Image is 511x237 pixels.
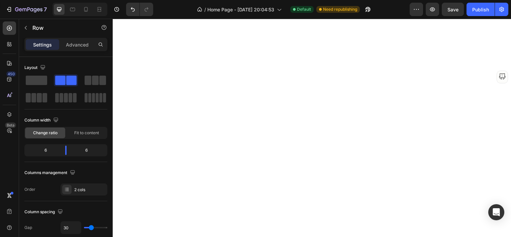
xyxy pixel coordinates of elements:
[3,3,50,16] button: 7
[204,6,206,13] span: /
[207,6,274,13] span: Home Page - [DATE] 20:04:53
[126,3,153,16] div: Undo/Redo
[297,6,311,12] span: Default
[24,63,47,72] div: Layout
[24,225,32,231] div: Gap
[472,6,489,13] div: Publish
[74,130,99,136] span: Fit to content
[26,146,60,155] div: 6
[66,41,89,48] p: Advanced
[24,116,60,125] div: Column width
[5,123,16,128] div: Beta
[323,6,357,12] span: Need republishing
[72,146,106,155] div: 6
[74,187,106,193] div: 2 cols
[467,3,495,16] button: Publish
[44,5,47,13] p: 7
[24,168,77,177] div: Columns management
[447,7,458,12] span: Save
[33,130,58,136] span: Change ratio
[6,71,16,77] div: 450
[61,222,81,234] input: Auto
[488,204,504,220] div: Open Intercom Messenger
[24,208,64,217] div: Column spacing
[24,186,35,192] div: Order
[32,24,89,32] p: Row
[442,3,464,16] button: Save
[33,41,52,48] p: Settings
[113,19,511,237] iframe: Design area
